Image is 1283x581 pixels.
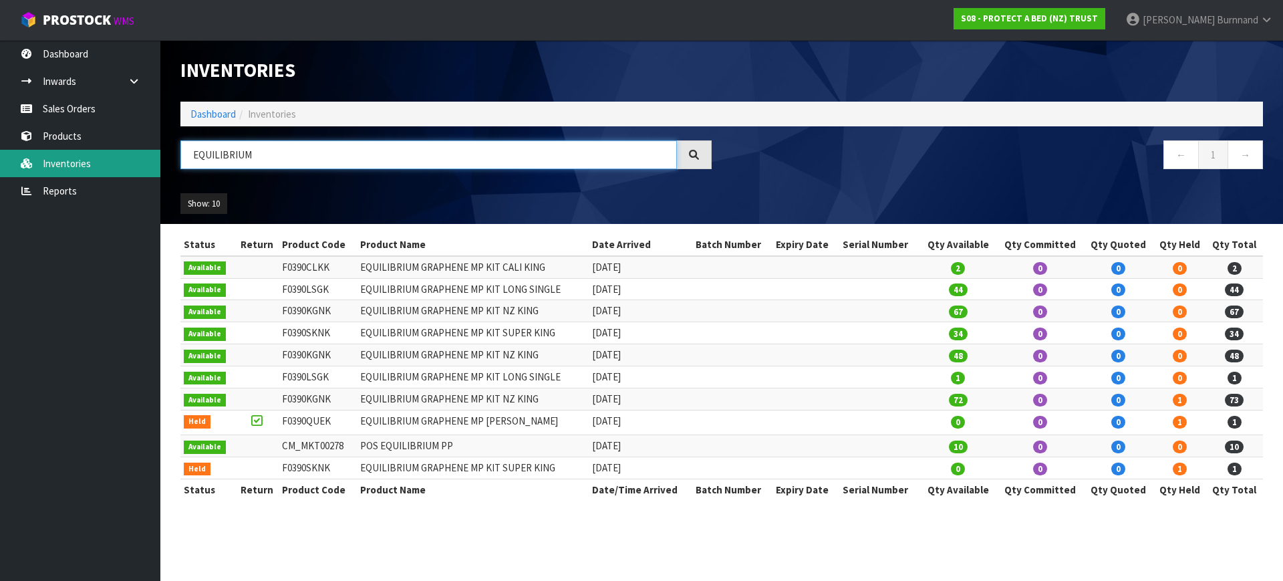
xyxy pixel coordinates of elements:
[589,435,692,457] td: [DATE]
[692,234,773,255] th: Batch Number
[279,344,357,366] td: F0390KGNK
[1173,350,1187,362] span: 0
[184,394,226,407] span: Available
[1153,479,1206,500] th: Qty Held
[951,463,965,475] span: 0
[1111,416,1125,429] span: 0
[1225,328,1244,340] span: 34
[1084,479,1153,500] th: Qty Quoted
[951,416,965,429] span: 0
[235,479,279,500] th: Return
[1225,394,1244,406] span: 73
[1143,13,1215,26] span: [PERSON_NAME]
[589,410,692,435] td: [DATE]
[357,410,589,435] td: EQUILIBRIUM GRAPHENE MP [PERSON_NAME]
[279,366,357,388] td: F0390LSGK
[589,457,692,479] td: [DATE]
[589,278,692,300] td: [DATE]
[951,262,965,275] span: 2
[1206,234,1263,255] th: Qty Total
[357,388,589,410] td: EQUILIBRIUM GRAPHENE MP KIT NZ KING
[1198,140,1228,169] a: 1
[1228,416,1242,429] span: 1
[1033,416,1047,429] span: 0
[184,463,210,476] span: Held
[184,306,226,319] span: Available
[920,234,996,255] th: Qty Available
[357,300,589,322] td: EQUILIBRIUM GRAPHENE MP KIT NZ KING
[357,457,589,479] td: EQUILIBRIUM GRAPHENE MP KIT SUPER KING
[1173,306,1187,318] span: 0
[1033,463,1047,475] span: 0
[248,108,296,120] span: Inventories
[1111,328,1125,340] span: 0
[949,328,968,340] span: 34
[949,283,968,296] span: 44
[1173,394,1187,406] span: 1
[279,435,357,457] td: CM_MKT00278
[184,372,226,385] span: Available
[180,140,677,169] input: Search inventories
[1084,234,1153,255] th: Qty Quoted
[589,388,692,410] td: [DATE]
[996,234,1084,255] th: Qty Committed
[949,441,968,453] span: 10
[1153,234,1206,255] th: Qty Held
[279,234,357,255] th: Product Code
[184,283,226,297] span: Available
[357,344,589,366] td: EQUILIBRIUM GRAPHENE MP KIT NZ KING
[279,278,357,300] td: F0390LSGK
[1225,283,1244,296] span: 44
[1033,350,1047,362] span: 0
[1173,441,1187,453] span: 0
[1173,328,1187,340] span: 0
[1111,441,1125,453] span: 0
[357,366,589,388] td: EQUILIBRIUM GRAPHENE MP KIT LONG SINGLE
[190,108,236,120] a: Dashboard
[772,234,839,255] th: Expiry Date
[589,344,692,366] td: [DATE]
[1228,463,1242,475] span: 1
[184,328,226,341] span: Available
[1173,283,1187,296] span: 0
[589,300,692,322] td: [DATE]
[357,234,589,255] th: Product Name
[839,234,920,255] th: Serial Number
[949,350,968,362] span: 48
[1111,283,1125,296] span: 0
[1173,463,1187,475] span: 1
[180,479,235,500] th: Status
[1033,394,1047,406] span: 0
[1033,372,1047,384] span: 0
[1033,306,1047,318] span: 0
[184,261,226,275] span: Available
[1173,372,1187,384] span: 0
[949,394,968,406] span: 72
[180,60,712,82] h1: Inventories
[1033,262,1047,275] span: 0
[43,11,111,29] span: ProStock
[279,322,357,344] td: F0390SKNK
[732,140,1263,173] nav: Page navigation
[357,256,589,278] td: EQUILIBRIUM GRAPHENE MP KIT CALI KING
[1111,463,1125,475] span: 0
[996,479,1084,500] th: Qty Committed
[1217,13,1258,26] span: Burnnand
[589,256,692,278] td: [DATE]
[1111,394,1125,406] span: 0
[357,278,589,300] td: EQUILIBRIUM GRAPHENE MP KIT LONG SINGLE
[1111,262,1125,275] span: 0
[1206,479,1263,500] th: Qty Total
[1225,350,1244,362] span: 48
[184,441,226,454] span: Available
[357,435,589,457] td: POS EQUILIBRIUM PP
[180,234,235,255] th: Status
[920,479,996,500] th: Qty Available
[279,457,357,479] td: F0390SKNK
[1228,262,1242,275] span: 2
[772,479,839,500] th: Expiry Date
[279,300,357,322] td: F0390KGNK
[1225,441,1244,453] span: 10
[692,479,773,500] th: Batch Number
[1228,372,1242,384] span: 1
